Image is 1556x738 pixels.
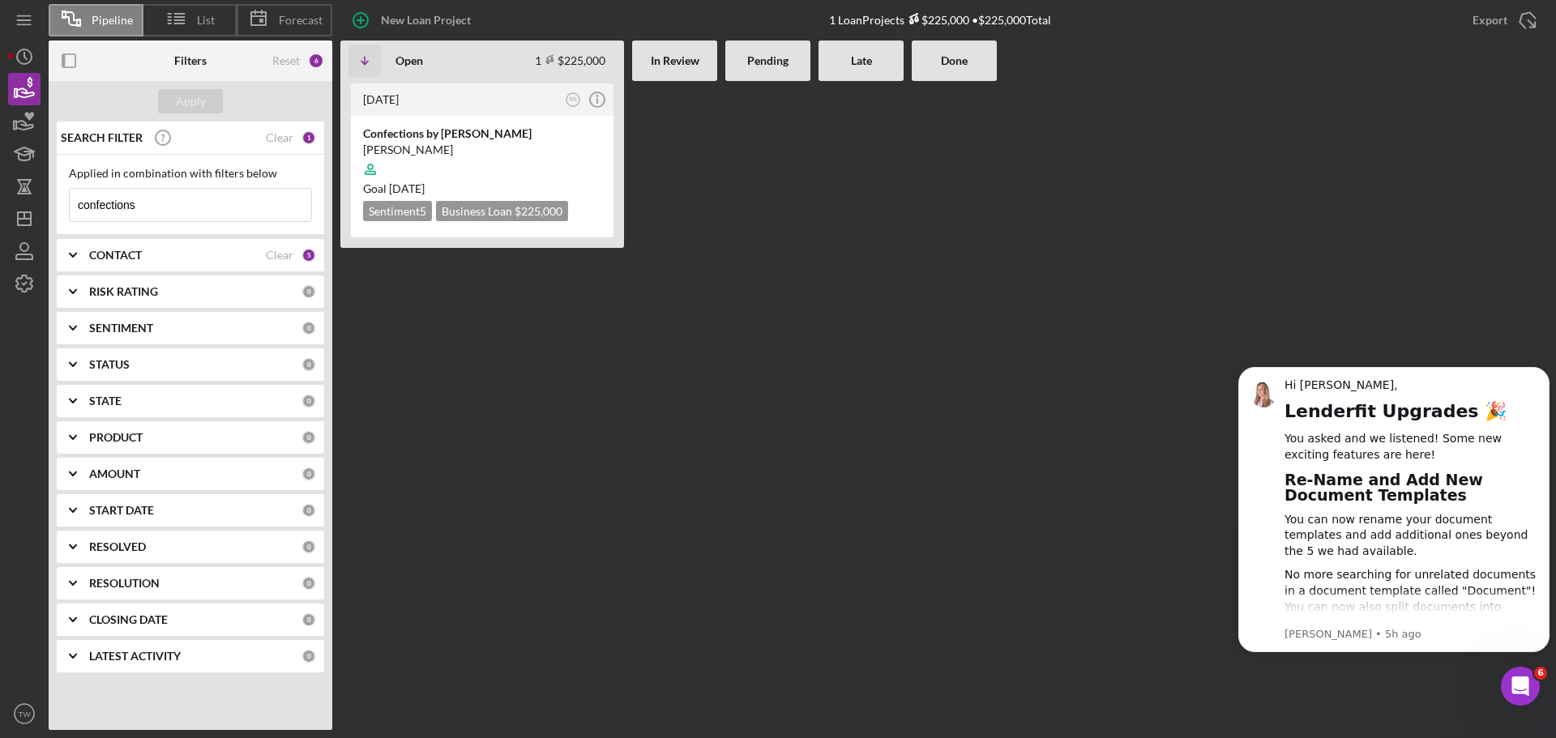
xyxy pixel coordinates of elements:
a: [DATE]RNConfections by [PERSON_NAME][PERSON_NAME]Goal [DATE]Sentiment5Business Loan $225,000 [348,81,616,240]
div: 0 [301,430,316,445]
b: AMOUNT [89,467,140,480]
b: Open [395,54,423,67]
b: START DATE [89,504,154,517]
div: New Loan Project [381,4,471,36]
span: List [197,14,215,27]
b: SEARCH FILTER [61,131,143,144]
b: CONTACT [89,249,142,262]
b: LATEST ACTIVITY [89,650,181,663]
div: 0 [301,540,316,554]
span: Goal [363,181,425,195]
div: Apply [176,89,206,113]
iframe: Intercom notifications message [1232,352,1556,662]
b: RISK RATING [89,285,158,298]
div: 1 Loan Projects • $225,000 Total [829,13,1051,27]
div: 0 [301,284,316,299]
span: 6 [1534,667,1547,680]
button: RN [562,89,584,111]
div: 0 [301,503,316,518]
b: CLOSING DATE [89,613,168,626]
b: Filters [174,54,207,67]
button: Apply [158,89,223,113]
b: Done [941,54,968,67]
text: RN [569,96,577,102]
b: STATUS [89,358,130,371]
b: STATE [89,395,122,407]
div: [PERSON_NAME] [363,142,601,158]
div: Export [1473,4,1507,36]
b: In Review [651,54,699,67]
div: Reset [272,54,300,67]
span: $225,000 [515,204,562,218]
div: 0 [301,612,316,627]
div: Sentiment 5 [363,201,432,221]
div: 0 [301,467,316,481]
div: 0 [301,321,316,335]
b: Pending [747,54,789,67]
div: Confections by [PERSON_NAME] [363,126,601,142]
span: Pipeline [92,14,133,27]
time: 08/09/2025 [389,181,425,195]
div: Business Loan [436,201,568,221]
div: 1 [301,130,316,145]
b: SENTIMENT [89,322,153,335]
div: 1 $225,000 [535,53,605,67]
div: 5 [301,248,316,262]
time: 2025-07-08 17:50 [363,92,399,106]
b: RESOLUTION [89,577,160,590]
div: Applied in combination with filters below [69,167,312,180]
div: $225,000 [904,13,969,27]
button: New Loan Project [340,4,487,36]
text: TW [19,710,32,719]
div: Clear [266,249,293,262]
div: 0 [301,357,316,372]
div: Clear [266,131,293,144]
div: 0 [301,576,316,591]
div: 0 [301,394,316,408]
b: Late [851,54,872,67]
b: RESOLVED [89,540,146,553]
div: 0 [301,649,316,663]
b: PRODUCT [89,431,143,444]
span: Forecast [279,14,323,27]
button: TW [8,697,41,730]
iframe: Intercom live chat [1501,667,1540,706]
div: 6 [308,53,324,69]
button: Export [1456,4,1548,36]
